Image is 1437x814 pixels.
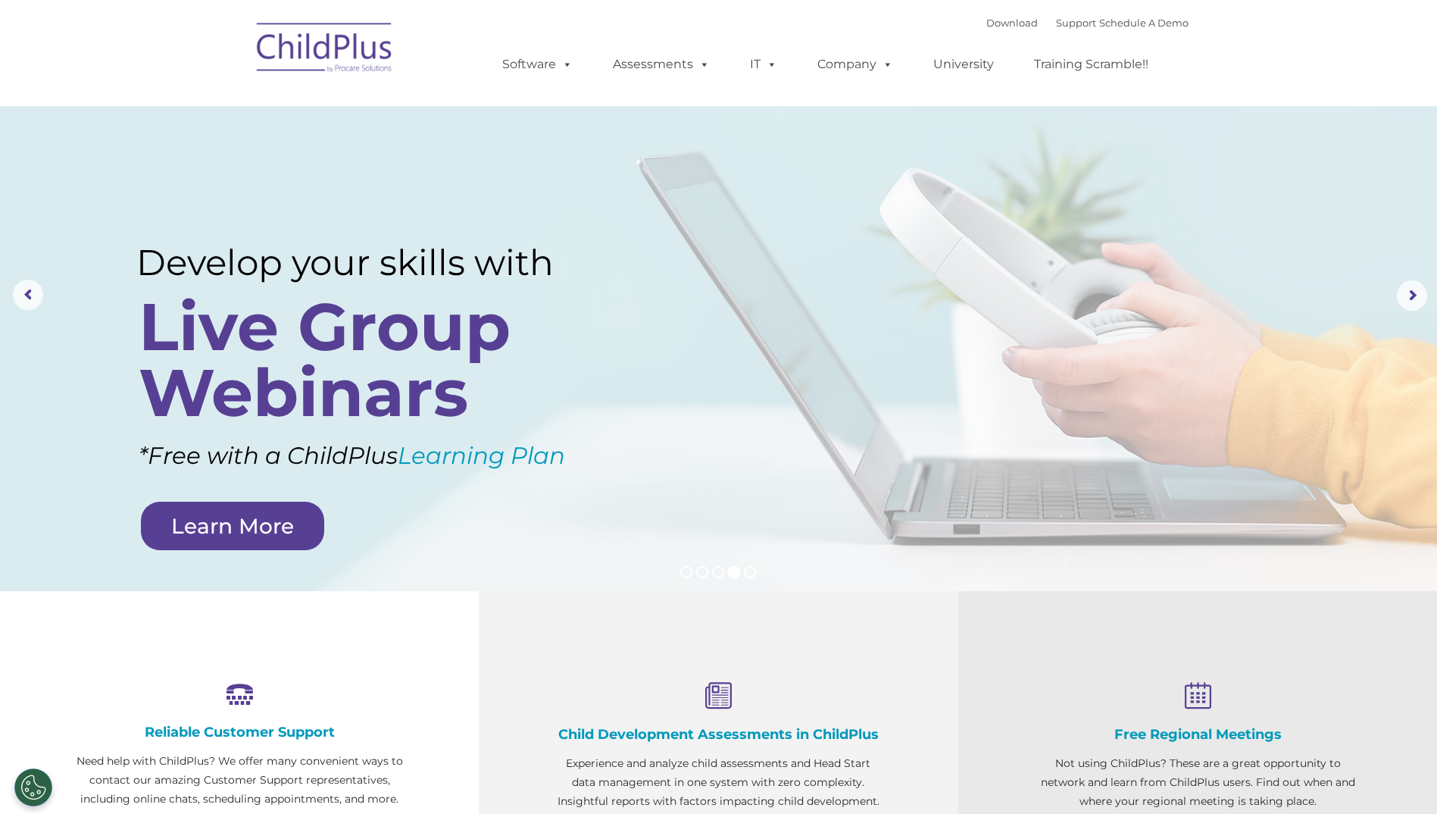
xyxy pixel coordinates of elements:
[139,294,606,426] rs-layer: Live Group Webinars
[554,754,882,811] p: Experience and analyze child assessments and Head Start data management in one system with zero c...
[141,502,324,550] a: Learn More
[76,724,403,740] h4: Reliable Customer Support
[802,49,908,80] a: Company
[735,49,792,80] a: IT
[76,752,403,809] p: Need help with ChildPlus? We offer many convenient ways to contact our amazing Customer Support r...
[1056,17,1096,29] a: Support
[986,17,1189,29] font: |
[918,49,1009,80] a: University
[487,49,588,80] a: Software
[554,726,882,743] h4: Child Development Assessments in ChildPlus
[1034,754,1361,811] p: Not using ChildPlus? These are a great opportunity to network and learn from ChildPlus users. Fin...
[139,434,646,477] rs-layer: *Free with a ChildPlus
[1099,17,1189,29] a: Schedule A Demo
[986,17,1038,29] a: Download
[14,769,52,806] button: Cookies Settings
[398,441,565,470] a: Learning Plan
[211,100,257,111] span: Last name
[136,241,611,284] rs-layer: Develop your skills with
[249,12,401,88] img: ChildPlus by Procare Solutions
[211,162,275,174] span: Phone number
[1034,726,1361,743] h4: Free Regional Meetings
[598,49,725,80] a: Assessments
[1019,49,1164,80] a: Training Scramble!!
